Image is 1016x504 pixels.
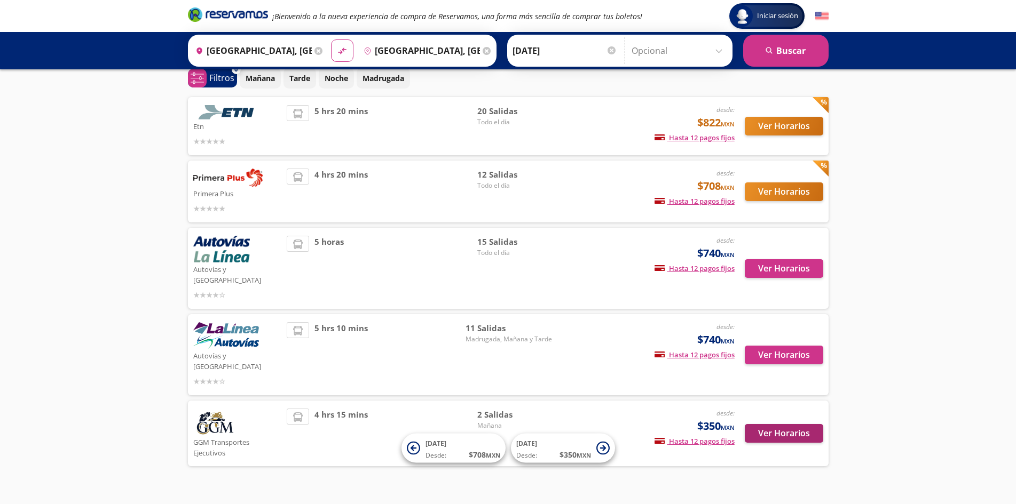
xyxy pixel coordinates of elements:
[193,236,250,262] img: Autovías y La Línea
[745,424,823,443] button: Ver Horarios
[188,6,268,26] a: Brand Logo
[716,169,735,178] em: desde:
[753,11,802,21] span: Iniciar sesión
[188,69,237,87] button: 0Filtros
[721,251,735,259] small: MXN
[426,439,446,448] span: [DATE]
[240,68,281,89] button: Mañana
[513,37,617,64] input: Elegir Fecha
[477,169,552,181] span: 12 Salidas
[426,451,446,460] span: Desde:
[721,120,735,128] small: MXN
[193,169,263,187] img: Primera Plus
[193,435,282,458] p: GGM Transportes Ejecutivos
[357,68,410,89] button: Madrugada
[697,115,735,131] span: $822
[697,418,735,434] span: $350
[466,334,552,344] span: Madrugada, Mañana y Tarde
[193,262,282,285] p: Autovías y [GEOGRAPHIC_DATA]
[466,322,552,334] span: 11 Salidas
[469,449,500,460] span: $ 708
[477,117,552,127] span: Todo el día
[193,187,282,199] p: Primera Plus
[716,236,735,245] em: desde:
[283,68,316,89] button: Tarde
[745,117,823,135] button: Ver Horarios
[188,6,268,22] i: Brand Logo
[716,105,735,114] em: desde:
[560,449,591,460] span: $ 350
[325,73,348,84] p: Noche
[577,451,591,459] small: MXN
[516,439,537,448] span: [DATE]
[516,451,537,460] span: Desde:
[716,322,735,331] em: desde:
[697,332,735,348] span: $740
[477,236,552,248] span: 15 Salidas
[477,409,552,421] span: 2 Salidas
[193,105,263,119] img: Etn
[209,71,234,84] p: Filtros
[319,68,354,89] button: Noche
[193,409,235,435] img: GGM Transportes Ejecutivos
[815,10,829,23] button: English
[359,37,480,64] input: Buscar Destino
[191,37,312,64] input: Buscar Origen
[477,248,552,258] span: Todo el día
[314,322,368,387] span: 5 hrs 10 mins
[745,346,823,364] button: Ver Horarios
[655,133,735,142] span: Hasta 12 pagos fijos
[193,349,282,372] p: Autovías y [GEOGRAPHIC_DATA]
[314,236,344,301] span: 5 horas
[234,65,238,74] span: 0
[655,263,735,273] span: Hasta 12 pagos fijos
[246,73,275,84] p: Mañana
[477,181,552,190] span: Todo el día
[721,423,735,431] small: MXN
[363,73,404,84] p: Madrugada
[401,434,506,463] button: [DATE]Desde:$708MXN
[697,178,735,194] span: $708
[655,436,735,446] span: Hasta 12 pagos fijos
[486,451,500,459] small: MXN
[477,421,552,430] span: Mañana
[193,119,282,132] p: Etn
[632,37,727,64] input: Opcional
[511,434,615,463] button: [DATE]Desde:$350MXN
[289,73,310,84] p: Tarde
[697,245,735,261] span: $740
[314,169,368,214] span: 4 hrs 20 mins
[314,409,368,458] span: 4 hrs 15 mins
[745,182,823,201] button: Ver Horarios
[314,105,368,147] span: 5 hrs 20 mins
[477,105,552,117] span: 20 Salidas
[655,350,735,359] span: Hasta 12 pagos fijos
[655,196,735,206] span: Hasta 12 pagos fijos
[745,259,823,278] button: Ver Horarios
[716,409,735,418] em: desde:
[721,337,735,345] small: MXN
[721,183,735,191] small: MXN
[272,11,642,21] em: ¡Bienvenido a la nueva experiencia de compra de Reservamos, una forma más sencilla de comprar tus...
[743,35,829,67] button: Buscar
[193,322,259,349] img: Autovías y La Línea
